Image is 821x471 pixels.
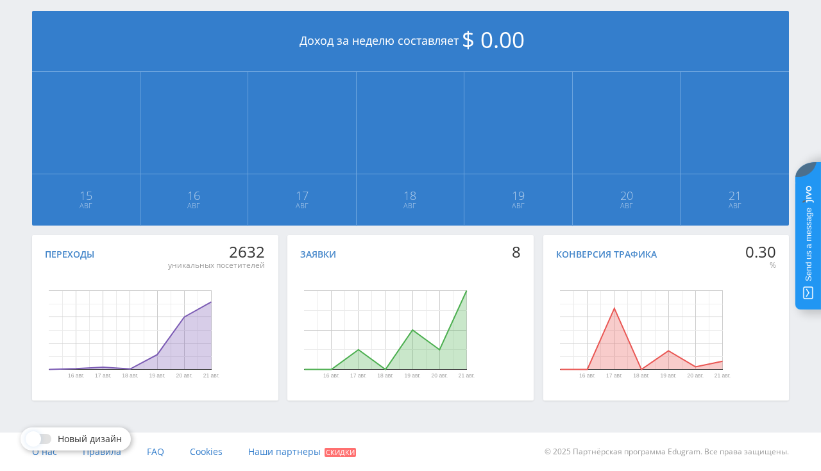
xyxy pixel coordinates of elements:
div: 8 [512,243,521,261]
span: FAQ [147,445,164,458]
text: 18 авг. [122,373,138,379]
text: 16 авг. [68,373,84,379]
svg: Диаграмма. [6,266,253,394]
span: Наши партнеры [248,445,321,458]
span: 21 [681,190,788,201]
span: $ 0.00 [462,24,525,54]
text: 17 авг. [606,373,622,379]
span: Авг [357,201,464,211]
div: уникальных посетителей [168,260,265,270]
text: 19 авг. [149,373,165,379]
a: О нас [32,433,57,471]
span: О нас [32,445,57,458]
a: Наши партнеры Скидки [248,433,356,471]
text: 20 авг. [432,373,448,379]
text: 20 авг. [176,373,192,379]
text: 17 авг. [95,373,111,379]
div: Конверсия трафика [556,249,657,260]
span: 15 [33,190,139,201]
a: Cookies [190,433,223,471]
div: 2632 [168,243,265,261]
span: 18 [357,190,464,201]
text: 18 авг. [378,373,394,379]
div: 0.30 [745,243,776,261]
span: 19 [465,190,571,201]
text: 16 авг. [323,373,339,379]
span: Скидки [325,448,356,457]
text: 19 авг. [660,373,676,379]
div: % [745,260,776,270]
text: 18 авг. [633,373,649,379]
span: Правила [83,445,121,458]
div: Доход за неделю составляет [32,11,789,72]
text: 21 авг. [714,373,730,379]
svg: Диаграмма. [518,266,765,394]
text: 20 авг. [687,373,703,379]
text: 21 авг. [459,373,475,379]
div: © 2025 Партнёрская программа Edugram. Все права защищены. [417,433,789,471]
span: 16 [141,190,248,201]
span: Авг [249,201,355,211]
span: Авг [33,201,139,211]
div: Заявки [300,249,336,260]
span: Новый дизайн [58,434,122,444]
text: 19 авг. [405,373,421,379]
span: Авг [573,201,680,211]
span: Авг [681,201,788,211]
a: FAQ [147,433,164,471]
text: 17 авг. [350,373,366,379]
text: 16 авг. [579,373,595,379]
span: 20 [573,190,680,201]
text: 21 авг. [203,373,219,379]
span: Авг [465,201,571,211]
span: 17 [249,190,355,201]
div: Переходы [45,249,94,260]
span: Cookies [190,445,223,458]
svg: Диаграмма. [262,266,509,394]
span: Авг [141,201,248,211]
a: Правила [83,433,121,471]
